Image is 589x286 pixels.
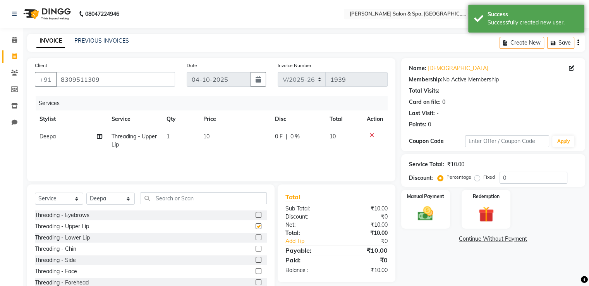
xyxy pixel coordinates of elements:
img: _cash.svg [413,205,438,222]
th: Action [362,110,388,128]
div: Last Visit: [409,109,435,117]
a: PREVIOUS INVOICES [74,37,129,44]
span: 0 F [275,133,283,141]
div: ₹10.00 [447,160,464,169]
th: Qty [162,110,199,128]
div: Threading - Lower Lip [35,234,90,242]
th: Total [325,110,362,128]
th: Disc [270,110,325,128]
div: ₹0 [337,255,393,265]
span: | [286,133,287,141]
span: 10 [203,133,209,140]
th: Stylist [35,110,107,128]
div: Successfully created new user. [488,19,579,27]
span: 0 % [290,133,300,141]
div: Threading - Chin [35,245,76,253]
div: - [436,109,439,117]
div: Coupon Code [409,137,465,145]
div: ₹0 [346,237,393,245]
div: Points: [409,121,426,129]
div: Total Visits: [409,87,440,95]
div: ₹10.00 [337,266,393,274]
a: INVOICE [36,34,65,48]
div: Net: [280,221,337,229]
div: Threading - Face [35,267,77,276]
label: Redemption [473,193,500,200]
button: +91 [35,72,57,87]
span: Total [285,193,303,201]
span: 10 [330,133,336,140]
div: Threading - Upper Lip [35,222,89,231]
div: Membership: [409,76,443,84]
span: Deepa [39,133,56,140]
a: Continue Without Payment [403,235,584,243]
label: Date [187,62,197,69]
div: ₹10.00 [337,221,393,229]
label: Client [35,62,47,69]
th: Service [107,110,162,128]
div: Sub Total: [280,205,337,213]
div: Threading - Side [35,256,76,264]
div: Name: [409,64,426,72]
label: Fixed [483,174,495,181]
div: Payable: [280,246,337,255]
label: Invoice Number [278,62,311,69]
label: Manual Payment [407,193,444,200]
img: _gift.svg [474,205,499,224]
input: Enter Offer / Coupon Code [465,135,550,147]
div: 0 [442,98,445,106]
input: Search or Scan [141,192,267,204]
a: [DEMOGRAPHIC_DATA] [428,64,488,72]
img: logo [20,3,73,25]
div: Discount: [409,174,433,182]
div: Total: [280,229,337,237]
label: Percentage [446,174,471,181]
a: Add Tip [280,237,346,245]
div: Services [36,96,393,110]
input: Search by Name/Mobile/Email/Code [56,72,175,87]
span: 1 [167,133,170,140]
div: ₹10.00 [337,205,393,213]
div: ₹0 [337,213,393,221]
div: No Active Membership [409,76,577,84]
th: Price [199,110,270,128]
div: Balance : [280,266,337,274]
button: Save [547,37,574,49]
span: Threading - Upper Lip [112,133,157,148]
div: ₹10.00 [337,246,393,255]
div: Discount: [280,213,337,221]
div: Card on file: [409,98,441,106]
div: Service Total: [409,160,444,169]
button: Create New [500,37,544,49]
button: Apply [552,136,574,147]
div: Success [488,10,579,19]
div: 0 [428,121,431,129]
b: 08047224946 [85,3,119,25]
div: ₹10.00 [337,229,393,237]
div: Paid: [280,255,337,265]
div: Threading - Eyebrows [35,211,89,219]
